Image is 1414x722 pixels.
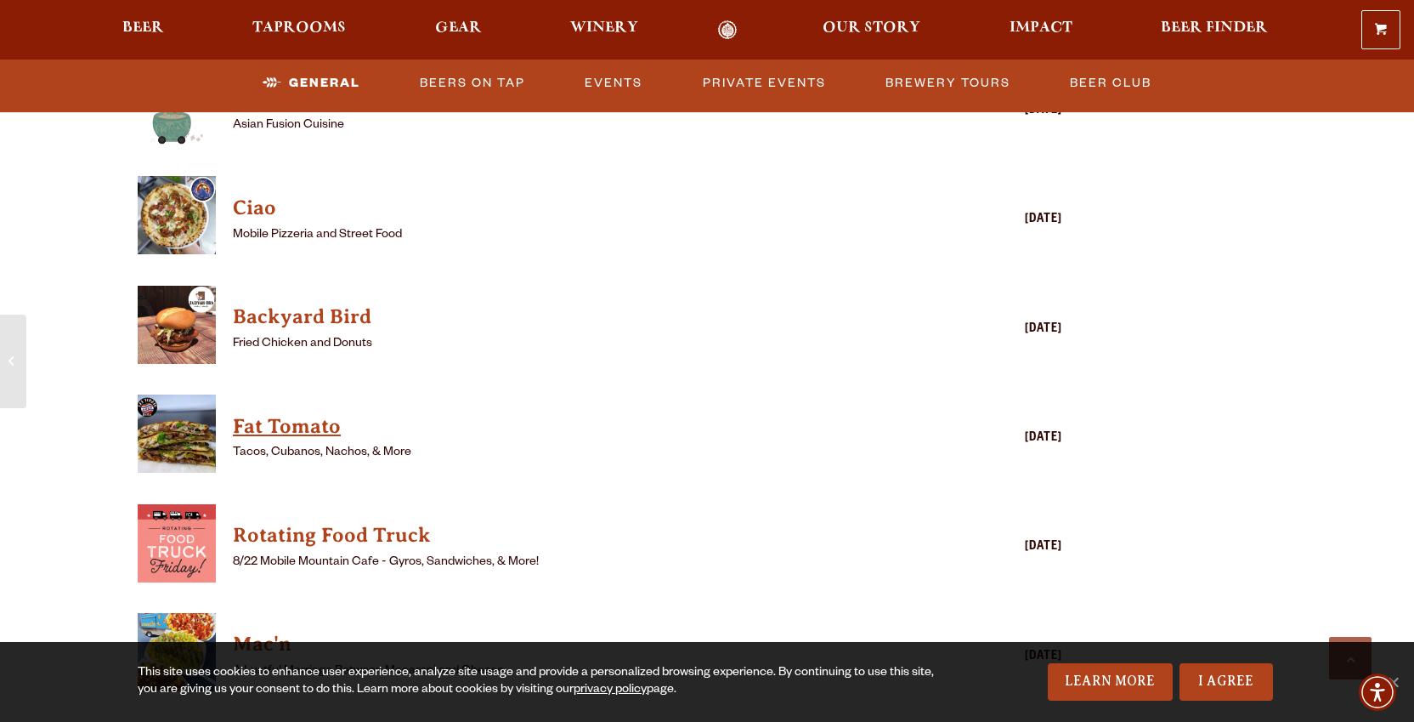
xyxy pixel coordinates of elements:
[1161,21,1268,35] span: Beer Finder
[1359,674,1396,711] div: Accessibility Menu
[138,613,216,691] img: thumbnail food truck
[1179,663,1273,701] a: I Agree
[1063,64,1158,103] a: Beer Club
[812,20,931,40] a: Our Story
[233,304,918,331] h4: Backyard Bird
[926,320,1062,340] div: [DATE]
[233,443,918,463] p: Tacos, Cubanos, Nachos, & More
[424,20,493,40] a: Gear
[574,684,647,697] a: privacy policy
[233,300,918,334] a: View Backyard Bird details (opens in a new window)
[413,64,532,103] a: Beers on Tap
[138,286,216,364] img: thumbnail food truck
[696,64,833,103] a: Private Events
[138,395,216,473] img: thumbnail food truck
[1150,20,1279,40] a: Beer Finder
[233,191,918,225] a: View Ciao details (opens in a new window)
[559,20,649,40] a: Winery
[233,413,918,441] h4: Fat Tomato
[1329,637,1372,679] a: Scroll to top
[823,21,920,35] span: Our Story
[138,395,216,482] a: View Fat Tomato details (opens in a new window)
[233,631,918,658] h4: Mac'n
[256,64,367,103] a: General
[695,20,759,40] a: Odell Home
[138,176,216,254] img: thumbnail food truck
[233,116,918,136] p: Asian Fusion Cuisine
[233,522,918,549] h4: Rotating Food Truck
[578,64,649,103] a: Events
[879,64,1017,103] a: Brewery Tours
[998,20,1083,40] a: Impact
[138,665,935,699] div: This site uses cookies to enhance user experience, analyze site usage and provide a personalized ...
[233,195,918,222] h4: Ciao
[233,410,918,444] a: View Fat Tomato details (opens in a new window)
[435,21,482,35] span: Gear
[252,21,346,35] span: Taprooms
[233,553,918,573] p: 8/22 Mobile Mountain Cafe - Gyros, Sandwiches, & More!
[926,537,1062,558] div: [DATE]
[138,286,216,373] a: View Backyard Bird details (opens in a new window)
[1048,663,1173,701] a: Learn More
[233,334,918,355] p: Fried Chicken and Donuts
[138,504,216,592] a: View Rotating Food Truck details (opens in a new window)
[233,225,918,246] p: Mobile Pizzeria and Street Food
[926,429,1062,449] div: [DATE]
[570,21,638,35] span: Winery
[138,613,216,701] a: View Mac'n details (opens in a new window)
[122,21,164,35] span: Beer
[233,628,918,662] a: View Mac'n details (opens in a new window)
[241,20,357,40] a: Taprooms
[111,20,175,40] a: Beer
[1010,21,1072,35] span: Impact
[233,519,918,553] a: View Rotating Food Truck details (opens in a new window)
[926,210,1062,230] div: [DATE]
[138,504,216,583] img: thumbnail food truck
[138,176,216,264] a: View Ciao details (opens in a new window)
